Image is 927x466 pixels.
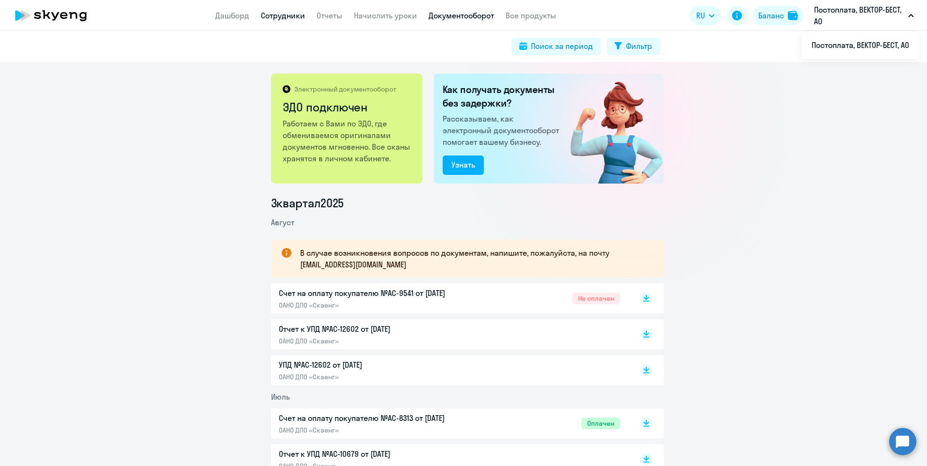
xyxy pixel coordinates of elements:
div: Баланс [758,10,784,21]
p: Работаем с Вами по ЭДО, где обмениваемся оригиналами документов мгновенно. Все сканы хранятся в л... [283,118,412,164]
a: Счет на оплату покупателю №AC-9541 от [DATE]ОАНО ДПО «Скаенг»Не оплачен [279,287,620,310]
p: Отчет к УПД №AC-12602 от [DATE] [279,323,482,335]
img: connected [555,74,664,184]
div: Узнать [451,159,475,171]
p: ОАНО ДПО «Скаенг» [279,373,482,381]
div: Фильтр [626,40,652,52]
button: Балансbalance [752,6,803,25]
a: Документооборот [429,11,494,20]
p: ОАНО ДПО «Скаенг» [279,426,482,435]
button: Узнать [443,155,484,175]
p: Счет на оплату покупателю №AC-8313 от [DATE] [279,412,482,424]
span: RU [696,10,705,21]
a: Дашборд [215,11,249,20]
span: Август [271,217,294,227]
button: Поиск за период [511,38,601,55]
a: Счет на оплату покупателю №AC-8313 от [DATE]ОАНО ДПО «Скаенг»Оплачен [279,412,620,435]
p: ОАНО ДПО «Скаенг» [279,301,482,310]
ul: RU [802,31,919,59]
button: RU [689,6,721,25]
p: В случае возникновения вопросов по документам, напишите, пожалуйста, на почту [EMAIL_ADDRESS][DOM... [300,247,646,270]
a: Начислить уроки [354,11,417,20]
p: Отчет к УПД №AC-10679 от [DATE] [279,448,482,460]
h2: ЭДО подключен [283,99,412,115]
p: Электронный документооборот [294,85,396,93]
a: Сотрудники [261,11,305,20]
button: Постоплата, ВЕКТОР-БЕСТ, АО [809,4,919,27]
p: Счет на оплату покупателю №AC-9541 от [DATE] [279,287,482,299]
button: Фильтр [607,38,660,55]
a: УПД №AC-12602 от [DATE]ОАНО ДПО «Скаенг» [279,359,620,381]
span: Июль [271,392,290,402]
a: Отчеты [317,11,342,20]
div: Поиск за период [531,40,593,52]
p: Постоплата, ВЕКТОР-БЕСТ, АО [814,4,904,27]
a: Все продукты [506,11,556,20]
li: 3 квартал 2025 [271,195,664,211]
img: balance [788,11,798,20]
a: Отчет к УПД №AC-12602 от [DATE]ОАНО ДПО «Скаенг» [279,323,620,345]
p: Рассказываем, как электронный документооборот помогает вашему бизнесу. [443,113,563,148]
p: ОАНО ДПО «Скаенг» [279,337,482,345]
span: Не оплачен [572,293,620,304]
p: УПД №AC-12602 от [DATE] [279,359,482,371]
span: Оплачен [581,418,620,429]
h2: Как получать документы без задержки? [443,83,563,110]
